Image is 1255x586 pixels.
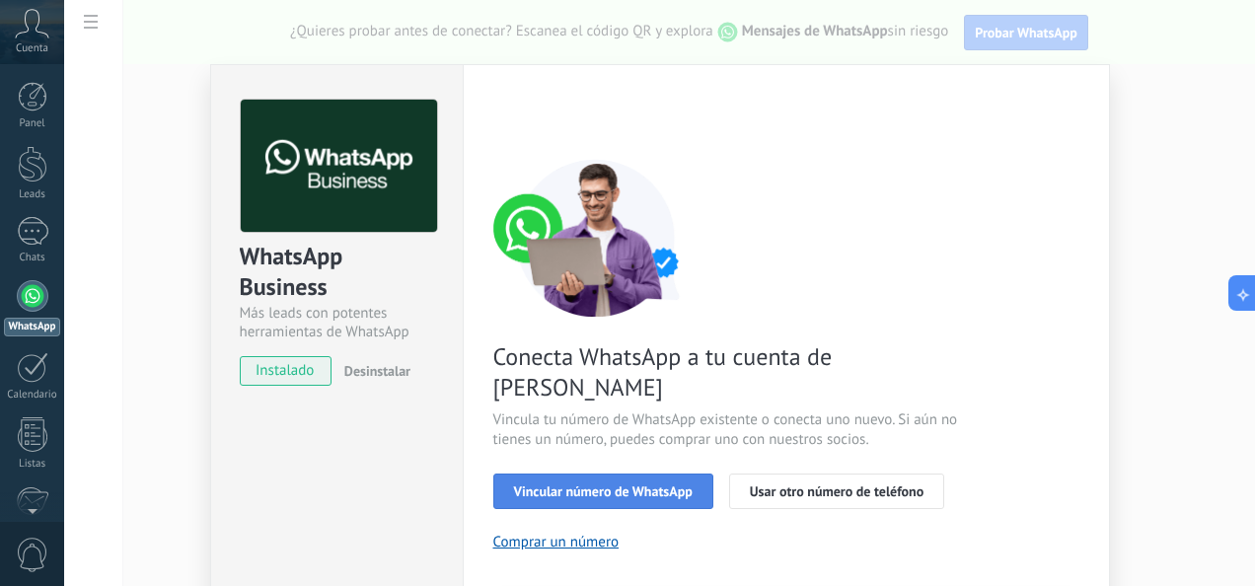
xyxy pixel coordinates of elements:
img: connect number [493,159,701,317]
span: Usar otro número de teléfono [750,484,923,498]
button: Desinstalar [336,356,410,386]
span: instalado [241,356,331,386]
button: Vincular número de WhatsApp [493,474,713,509]
span: Conecta WhatsApp a tu cuenta de [PERSON_NAME] [493,341,963,403]
div: Panel [4,117,61,130]
div: WhatsApp Business [240,241,434,304]
button: Comprar un número [493,533,620,551]
span: Vincula tu número de WhatsApp existente o conecta uno nuevo. Si aún no tienes un número, puedes c... [493,410,963,450]
div: Calendario [4,389,61,402]
span: Desinstalar [344,362,410,380]
div: Listas [4,458,61,471]
img: logo_main.png [241,100,437,233]
div: Chats [4,252,61,264]
div: WhatsApp [4,318,60,336]
span: Cuenta [16,42,48,55]
div: Leads [4,188,61,201]
button: Usar otro número de teléfono [729,474,944,509]
span: Vincular número de WhatsApp [514,484,693,498]
div: Más leads con potentes herramientas de WhatsApp [240,304,434,341]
